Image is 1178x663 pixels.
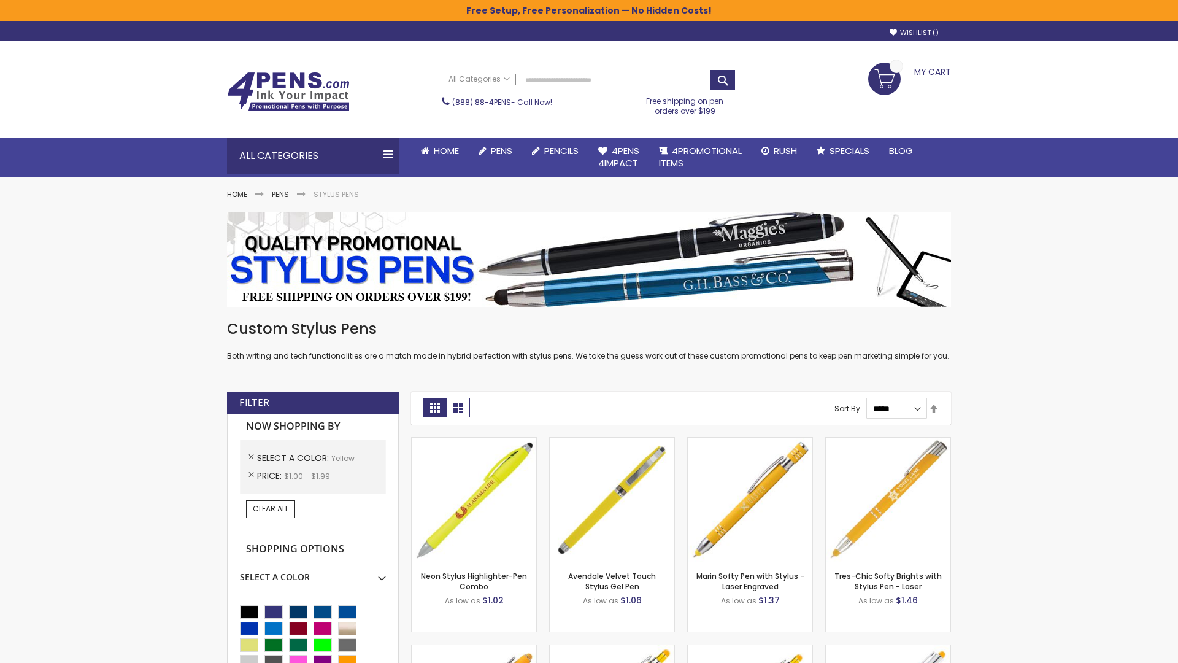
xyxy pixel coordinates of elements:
[588,138,649,177] a: 4Pens4impact
[826,438,950,562] img: Tres-Chic Softy Brights with Stylus Pen - Laser-Yellow
[774,144,797,157] span: Rush
[469,138,522,165] a: Pens
[896,594,918,607] span: $1.46
[421,571,527,591] a: Neon Stylus Highlighter-Pen Combo
[240,562,386,583] div: Select A Color
[412,437,536,448] a: Neon Stylus Highlighter-Pen Combo-Yellow
[240,537,386,563] strong: Shopping Options
[314,189,359,200] strong: Stylus Pens
[583,595,618,606] span: As low as
[752,138,807,165] a: Rush
[890,28,939,37] a: Wishlist
[442,69,516,90] a: All Categories
[649,138,752,177] a: 4PROMOTIONALITEMS
[482,594,504,607] span: $1.02
[240,414,386,440] strong: Now Shopping by
[491,144,512,157] span: Pens
[889,144,913,157] span: Blog
[568,571,656,591] a: Avendale Velvet Touch Stylus Gel Pen
[688,437,812,448] a: Marin Softy Pen with Stylus - Laser Engraved-Yellow
[411,138,469,165] a: Home
[412,438,536,562] img: Neon Stylus Highlighter-Pen Combo-Yellow
[284,471,330,481] span: $1.00 - $1.99
[830,144,869,157] span: Specials
[227,72,350,111] img: 4Pens Custom Pens and Promotional Products
[826,437,950,448] a: Tres-Chic Softy Brights with Stylus Pen - Laser-Yellow
[246,500,295,518] a: Clear All
[412,645,536,655] a: Ellipse Softy Brights with Stylus Pen - Laser-Yellow
[634,91,737,116] div: Free shipping on pen orders over $199
[227,189,247,200] a: Home
[659,144,742,169] span: 4PROMOTIONAL ITEMS
[688,645,812,655] a: Phoenix Softy Brights Gel with Stylus Pen - Laser-Yellow
[620,594,642,607] span: $1.06
[858,595,894,606] span: As low as
[522,138,588,165] a: Pencils
[688,438,812,562] img: Marin Softy Pen with Stylus - Laser Engraved-Yellow
[550,437,674,448] a: Avendale Velvet Touch Stylus Gel Pen-Yellow
[423,398,447,417] strong: Grid
[239,396,269,409] strong: Filter
[227,319,951,339] h1: Custom Stylus Pens
[807,138,879,165] a: Specials
[257,452,331,464] span: Select A Color
[227,212,951,307] img: Stylus Pens
[598,144,639,169] span: 4Pens 4impact
[721,595,756,606] span: As low as
[544,144,579,157] span: Pencils
[834,403,860,414] label: Sort By
[826,645,950,655] a: Tres-Chic Softy with Stylus Top Pen - ColorJet-Yellow
[758,594,780,607] span: $1.37
[696,571,804,591] a: Marin Softy Pen with Stylus - Laser Engraved
[227,138,399,174] div: All Categories
[257,470,284,482] span: Price
[434,144,459,157] span: Home
[445,595,480,606] span: As low as
[227,319,951,362] div: Both writing and tech functionalities are a match made in hybrid perfection with stylus pens. We ...
[452,97,511,107] a: (888) 88-4PENS
[253,503,288,514] span: Clear All
[550,438,674,562] img: Avendale Velvet Touch Stylus Gel Pen-Yellow
[834,571,942,591] a: Tres-Chic Softy Brights with Stylus Pen - Laser
[331,453,355,463] span: Yellow
[448,74,510,84] span: All Categories
[452,97,552,107] span: - Call Now!
[272,189,289,200] a: Pens
[550,645,674,655] a: Phoenix Softy Brights with Stylus Pen - Laser-Yellow
[879,138,923,165] a: Blog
